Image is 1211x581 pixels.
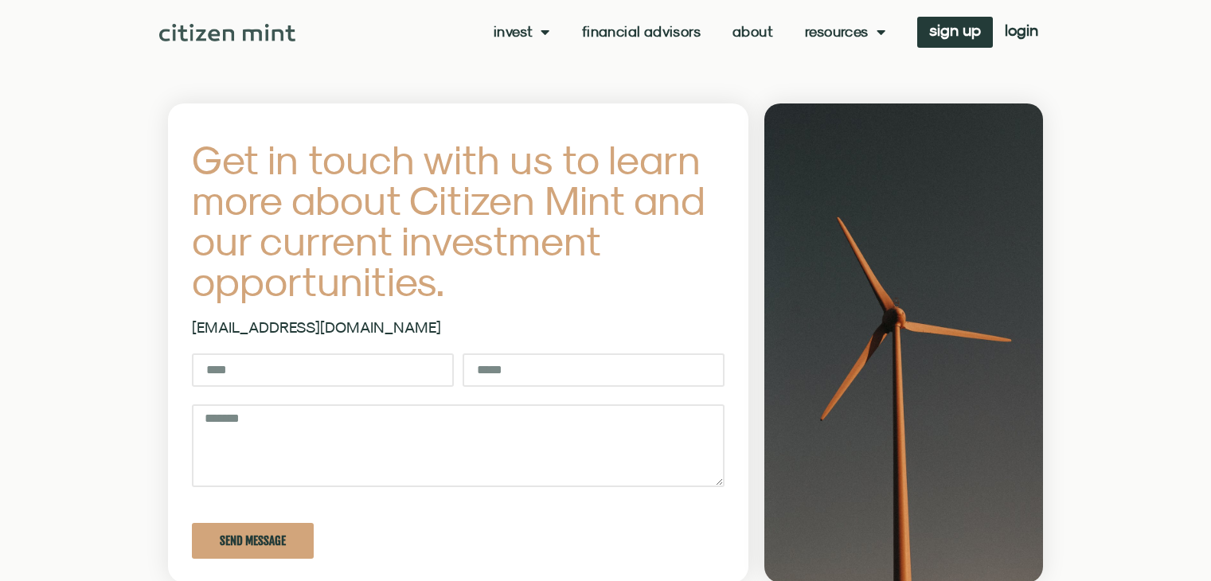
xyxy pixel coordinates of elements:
[929,25,981,36] span: sign up
[917,17,993,48] a: sign up
[192,523,314,559] button: Send Message
[192,353,725,576] form: New Form
[732,24,773,40] a: About
[159,24,295,41] img: Citizen Mint
[494,24,885,40] nav: Menu
[993,17,1050,48] a: login
[192,139,725,302] h4: Get in touch with us to learn more about Citizen Mint and our current investment opportunities.
[192,318,441,336] a: [EMAIL_ADDRESS][DOMAIN_NAME]
[220,535,286,547] span: Send Message
[1005,25,1038,36] span: login
[805,24,885,40] a: Resources
[582,24,701,40] a: Financial Advisors
[494,24,550,40] a: Invest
